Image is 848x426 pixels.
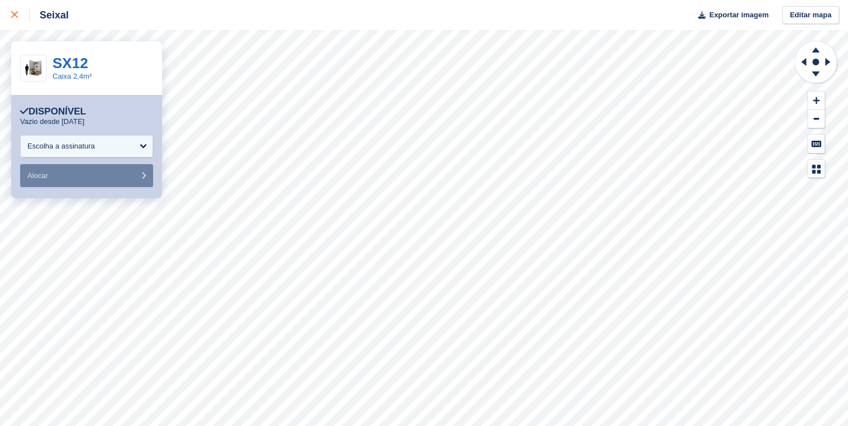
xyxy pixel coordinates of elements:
[53,55,88,71] a: SX12
[53,72,92,80] a: Caixa 2,4m²
[709,9,768,21] span: Exportar imagem
[27,141,95,152] div: Escolha a assinatura
[27,171,48,180] span: Alocar
[28,106,86,117] font: Disponível
[20,164,153,187] button: Alocar
[808,92,825,110] button: Zoom In
[692,6,768,25] button: Exportar imagem
[808,160,825,178] button: Map Legend
[20,117,84,126] p: Vazio desde [DATE]
[21,59,46,78] img: 25-sqft-unit.jpg
[808,110,825,128] button: Zoom Out
[808,135,825,153] button: Keyboard Shortcuts
[782,6,839,25] a: Editar mapa
[30,8,69,22] div: Seixal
